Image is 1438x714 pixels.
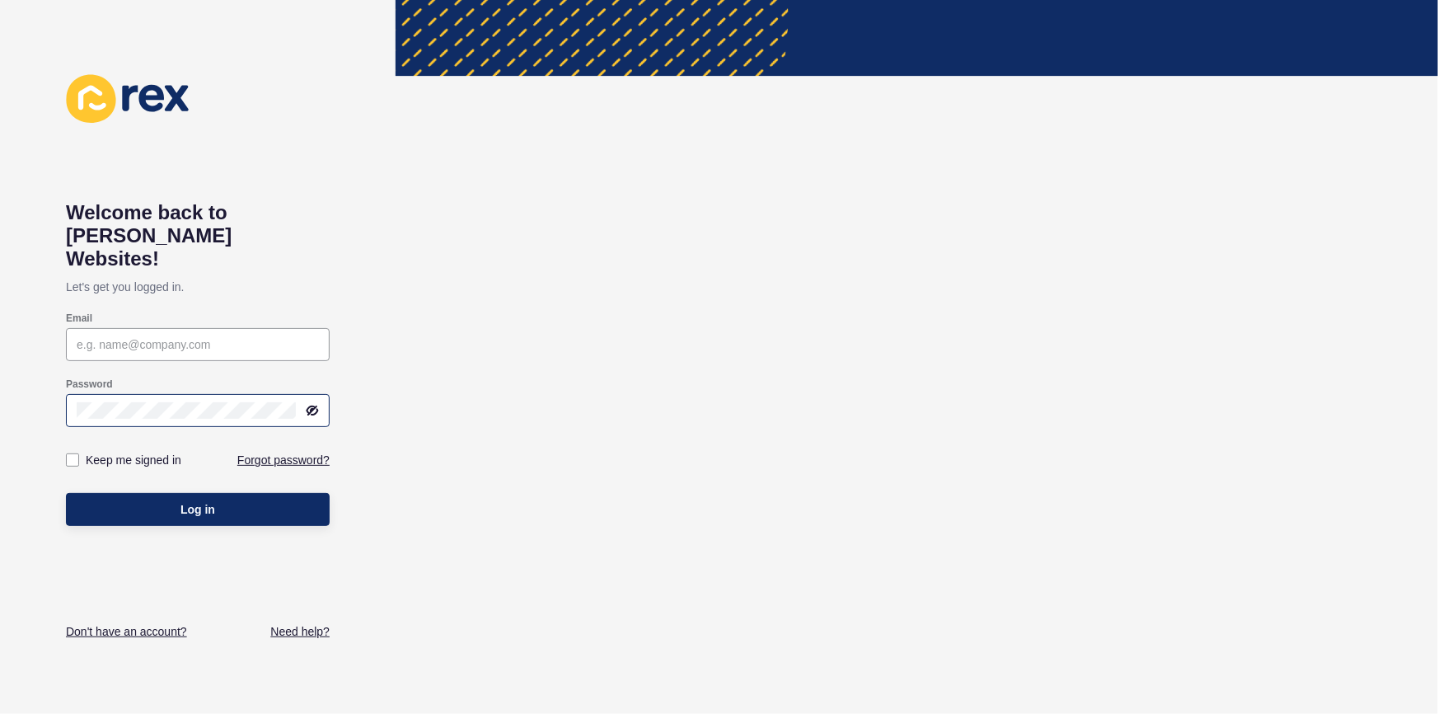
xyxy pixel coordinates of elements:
[66,201,330,270] h1: Welcome back to [PERSON_NAME] Websites!
[66,312,92,325] label: Email
[66,623,187,640] a: Don't have an account?
[180,501,215,518] span: Log in
[237,452,330,468] a: Forgot password?
[77,336,319,353] input: e.g. name@company.com
[270,623,330,640] a: Need help?
[86,452,181,468] label: Keep me signed in
[66,270,330,303] p: Let's get you logged in.
[66,493,330,526] button: Log in
[66,378,113,391] label: Password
